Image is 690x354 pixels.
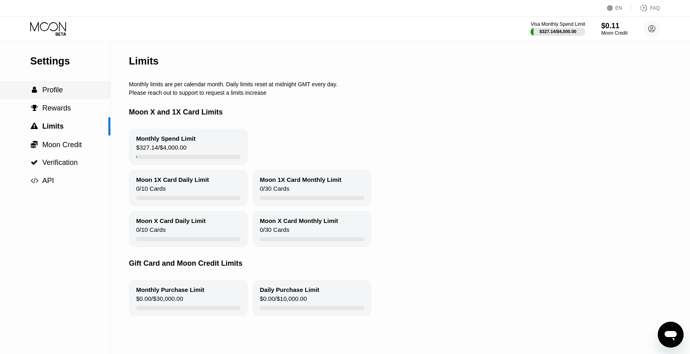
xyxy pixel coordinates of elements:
div: $0.00 / $30,000.00 [136,295,183,306]
div: FAQ [632,4,660,12]
span:  [31,159,38,166]
div: $0.00 / $10,000.00 [260,295,307,306]
div: Monthly Purchase Limit [136,286,204,293]
div: Moon X Card Monthly Limit [260,217,338,224]
div: Moon Credit [601,30,628,36]
div: 0 / 30 Cards [260,185,289,196]
div: 0 / 30 Cards [260,226,289,237]
div:  [30,104,38,112]
div: Gift Card and Moon Credit Limits [129,247,681,280]
div: Please reach out to support to request a limits increase [129,90,681,96]
div: $0.11 [601,22,628,30]
div: Monthly limits are per calendar month. Daily limits reset at midnight GMT every day. [129,81,681,87]
div: Moon X Card Daily Limit [136,217,206,224]
div: $327.14 / $4,000.00 [136,144,186,155]
span:  [31,140,38,148]
span: API [42,177,54,185]
div: Moon 1X Card Monthly Limit [260,176,342,183]
div: 0 / 10 Cards [136,226,166,237]
span:  [31,123,38,130]
span: Profile [42,86,63,94]
div: Daily Purchase Limit [260,286,319,293]
span: Rewards [42,104,71,112]
div: Settings [30,55,110,67]
div: $0.11Moon Credit [601,22,628,36]
div: FAQ [650,5,660,11]
iframe: Button to launch messaging window [658,322,684,348]
span: Verification [42,158,78,167]
div: Moon X and 1X Card Limits [129,96,681,129]
div: Visa Monthly Spend Limit [530,21,585,27]
div: $327.14 / $4,000.00 [539,29,576,34]
span:  [31,104,38,112]
span: Moon Credit [42,141,82,149]
div:  [30,159,38,166]
div:  [30,123,38,130]
span: Limits [42,122,64,130]
div: 0 / 10 Cards [136,185,166,196]
div: Monthly Spend Limit [136,135,196,142]
div: Limits [129,55,159,67]
div: Visa Monthly Spend Limit$327.14/$4,000.00 [530,21,585,36]
div:  [30,177,38,184]
div: EN [615,5,622,11]
div:  [30,140,38,148]
div:  [30,86,38,94]
div: Moon 1X Card Daily Limit [136,176,209,183]
span:  [32,86,37,94]
span:  [31,177,38,184]
div: EN [607,4,632,12]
